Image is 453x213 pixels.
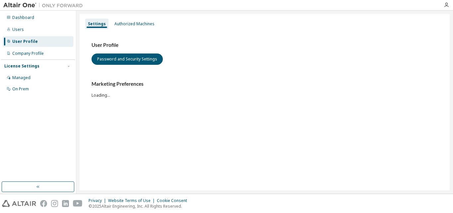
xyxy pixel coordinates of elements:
[3,2,86,9] img: Altair One
[12,39,38,44] div: User Profile
[89,198,108,203] div: Privacy
[12,27,24,32] div: Users
[92,53,163,65] button: Password and Security Settings
[12,86,29,92] div: On Prem
[4,63,39,69] div: License Settings
[92,81,438,87] h3: Marketing Preferences
[73,200,83,207] img: youtube.svg
[12,75,31,80] div: Managed
[92,81,438,98] div: Loading...
[92,42,438,49] h3: User Profile
[89,203,191,209] p: © 2025 Altair Engineering, Inc. All Rights Reserved.
[108,198,157,203] div: Website Terms of Use
[88,21,106,27] div: Settings
[114,21,155,27] div: Authorized Machines
[12,51,44,56] div: Company Profile
[51,200,58,207] img: instagram.svg
[40,200,47,207] img: facebook.svg
[12,15,34,20] div: Dashboard
[62,200,69,207] img: linkedin.svg
[157,198,191,203] div: Cookie Consent
[2,200,36,207] img: altair_logo.svg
